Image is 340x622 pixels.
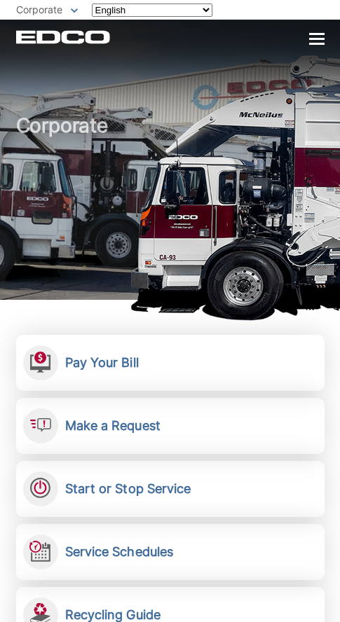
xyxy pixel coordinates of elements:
h2: Make a Request [65,418,161,434]
a: Make a Request [16,398,325,454]
h2: Pay Your Bill [65,355,139,371]
select: Select a language [92,4,212,17]
a: Service Schedules [16,524,325,580]
h2: Service Schedules [65,544,174,560]
a: Pay Your Bill [16,335,325,391]
h1: Corporate [16,115,325,303]
span: Corporate [16,4,62,15]
h2: Start or Stop Service [65,481,191,497]
a: EDCD logo. Return to the homepage. [16,30,110,44]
